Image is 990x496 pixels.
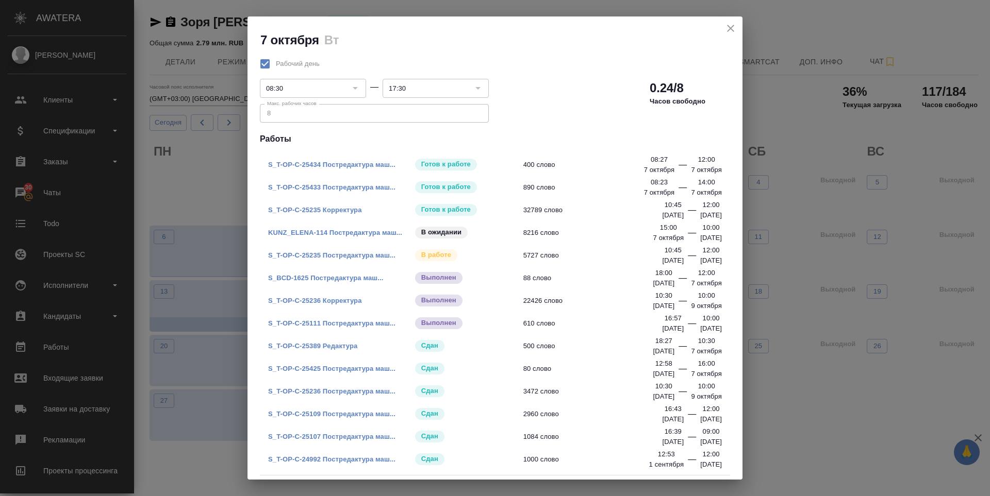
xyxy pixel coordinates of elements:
div: — [679,272,687,288]
p: 9 октября [691,301,722,311]
span: Рабочий день [276,59,320,69]
p: 7 октября [691,278,722,288]
p: [DATE] [653,369,675,379]
p: 08:27 [651,155,668,165]
p: [DATE] [653,301,675,311]
h2: 0.24/8 [650,80,684,96]
p: [DATE] [662,255,684,266]
div: — [679,181,687,198]
p: [DATE] [653,278,675,288]
p: Сдан [421,408,438,419]
p: 7 октября [691,187,722,198]
h2: 7 октября [260,33,319,47]
p: Выполнен [421,272,456,283]
div: — [679,363,687,379]
a: S_BCD-1625 Постредактура маш... [268,274,383,282]
h2: Вт [324,33,339,47]
a: S_T-OP-C-25425 Постредактура маш... [268,365,395,372]
p: Сдан [421,363,438,373]
p: [DATE] [662,323,684,334]
p: Сдан [421,340,438,351]
div: — [679,159,687,175]
span: 8216 слово [523,228,669,238]
p: 7 октября [691,165,722,175]
div: — [688,204,696,220]
a: S_T-OP-C-25433 Постредактура маш... [268,183,395,191]
div: — [688,408,696,424]
p: 1 сентября [649,459,684,470]
p: 12:53 [658,449,675,459]
p: 10:45 [665,245,682,255]
a: S_T-OP-C-25107 Постредактура маш... [268,433,395,440]
a: S_T-OP-C-25434 Постредактура маш... [268,161,395,168]
span: 890 слово [523,182,669,193]
p: [DATE] [700,233,722,243]
p: 10:00 [703,313,720,323]
p: 10:45 [665,200,682,210]
p: Сдан [421,386,438,396]
p: Выполнен [421,318,456,328]
a: S_T-OP-C-25111 Постредактура маш... [268,319,395,327]
p: 7 октября [653,233,684,243]
p: Часов свободно [650,96,705,107]
span: 400 слово [523,160,669,170]
p: 7 октября [691,346,722,356]
p: 7 октября [644,165,675,175]
span: 88 слово [523,273,669,283]
span: 5727 слово [523,250,669,261]
p: 12:58 [655,358,672,369]
p: 12:00 [698,268,715,278]
p: 10:30 [655,290,672,301]
span: 80 слово [523,364,669,374]
div: — [688,453,696,470]
p: 16:00 [698,358,715,369]
p: 18:27 [655,336,672,346]
p: 12:00 [703,245,720,255]
p: Готов к работе [421,159,471,169]
span: 1084 слово [523,432,669,442]
p: 18:00 [655,268,672,278]
p: 10:00 [698,381,715,391]
h4: Работы [260,133,730,145]
p: 10:30 [698,336,715,346]
p: [DATE] [662,437,684,447]
p: 16:43 [665,404,682,414]
a: S_T-OP-C-24992 Постредактура маш... [268,455,395,463]
span: 22426 слово [523,296,669,306]
p: 16:39 [665,426,682,437]
div: — [688,249,696,266]
p: [DATE] [662,414,684,424]
div: — [688,317,696,334]
div: — [688,431,696,447]
a: S_T-OP-C-25235 Постредактура маш... [268,251,395,259]
span: 2960 слово [523,409,669,419]
div: — [370,81,378,93]
p: 9 октября [691,391,722,402]
p: [DATE] [662,210,684,220]
a: KUNZ_ELENA-114 Постредактура маш... [268,229,402,236]
p: 16:57 [665,313,682,323]
button: close [723,21,738,36]
p: Сдан [421,454,438,464]
p: Готов к работе [421,182,471,192]
p: 12:00 [703,200,720,210]
p: [DATE] [653,391,675,402]
p: Выполнен [421,295,456,305]
p: 10:00 [698,290,715,301]
div: — [688,227,696,243]
p: В работе [421,250,451,260]
span: 1000 слово [523,454,669,465]
p: [DATE] [700,437,722,447]
a: S_T-OP-C-25389 Редактура [268,342,357,350]
p: [DATE] [700,459,722,470]
p: В ожидании [421,227,462,237]
p: [DATE] [700,255,722,266]
p: Готов к работе [421,204,471,215]
span: 500 слово [523,341,669,351]
p: [DATE] [653,346,675,356]
p: 7 октября [691,369,722,379]
p: 7 октября [644,187,675,198]
a: S_T-OP-C-25235 Корректура [268,206,362,214]
p: 09:00 [703,426,720,437]
p: 12:00 [703,449,720,459]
